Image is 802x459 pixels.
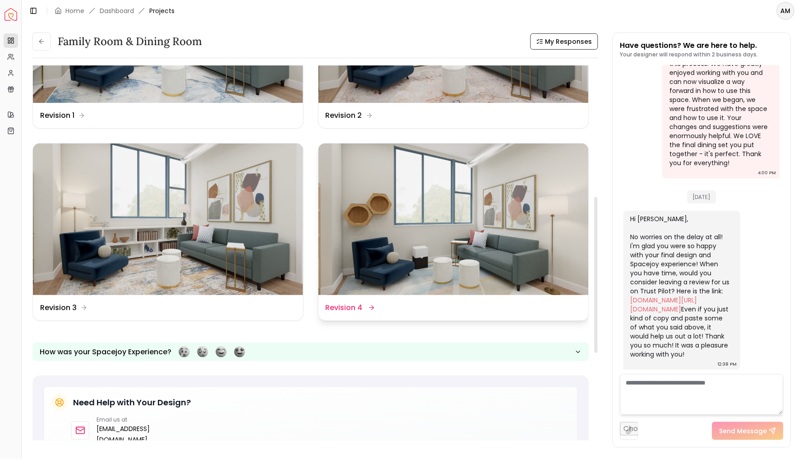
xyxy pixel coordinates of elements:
dd: Revision 4 [326,302,363,313]
a: Revision 3Revision 3 [32,143,304,321]
img: Spacejoy Logo [5,8,17,21]
a: [EMAIL_ADDRESS][DOMAIN_NAME] [97,423,185,445]
button: AM [777,2,795,20]
dd: Revision 2 [326,110,362,121]
a: Home [65,6,84,15]
img: Revision 4 [318,144,589,296]
dd: Revision 1 [40,110,74,121]
nav: breadcrumb [55,6,175,15]
div: 12:38 PM [718,360,737,369]
h3: Family Room & Dining Room [58,34,202,49]
p: Have questions? We are here to help. [620,40,758,51]
span: My Responses [545,37,592,46]
a: Revision 4Revision 4 [318,143,589,321]
p: Email us at [97,416,185,423]
h5: Need Help with Your Design? [73,396,191,409]
p: How was your Spacejoy Experience? [40,347,171,357]
span: [DATE] [687,190,716,204]
a: [DOMAIN_NAME][URL][DOMAIN_NAME] [631,296,698,314]
button: How was your Spacejoy Experience?Feeling terribleFeeling badFeeling goodFeeling awesome [32,343,589,361]
p: Your designer will respond within 2 business days. [620,51,758,58]
span: AM [778,3,794,19]
a: Dashboard [100,6,134,15]
a: Spacejoy [5,8,17,21]
div: Hi [PERSON_NAME], No worries on the delay at all! I'm glad you were so happy with your final desi... [631,214,732,359]
img: Revision 3 [33,144,303,296]
dd: Revision 3 [40,302,77,313]
button: My Responses [530,33,598,50]
span: Projects [149,6,175,15]
div: 4:00 PM [758,168,776,177]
